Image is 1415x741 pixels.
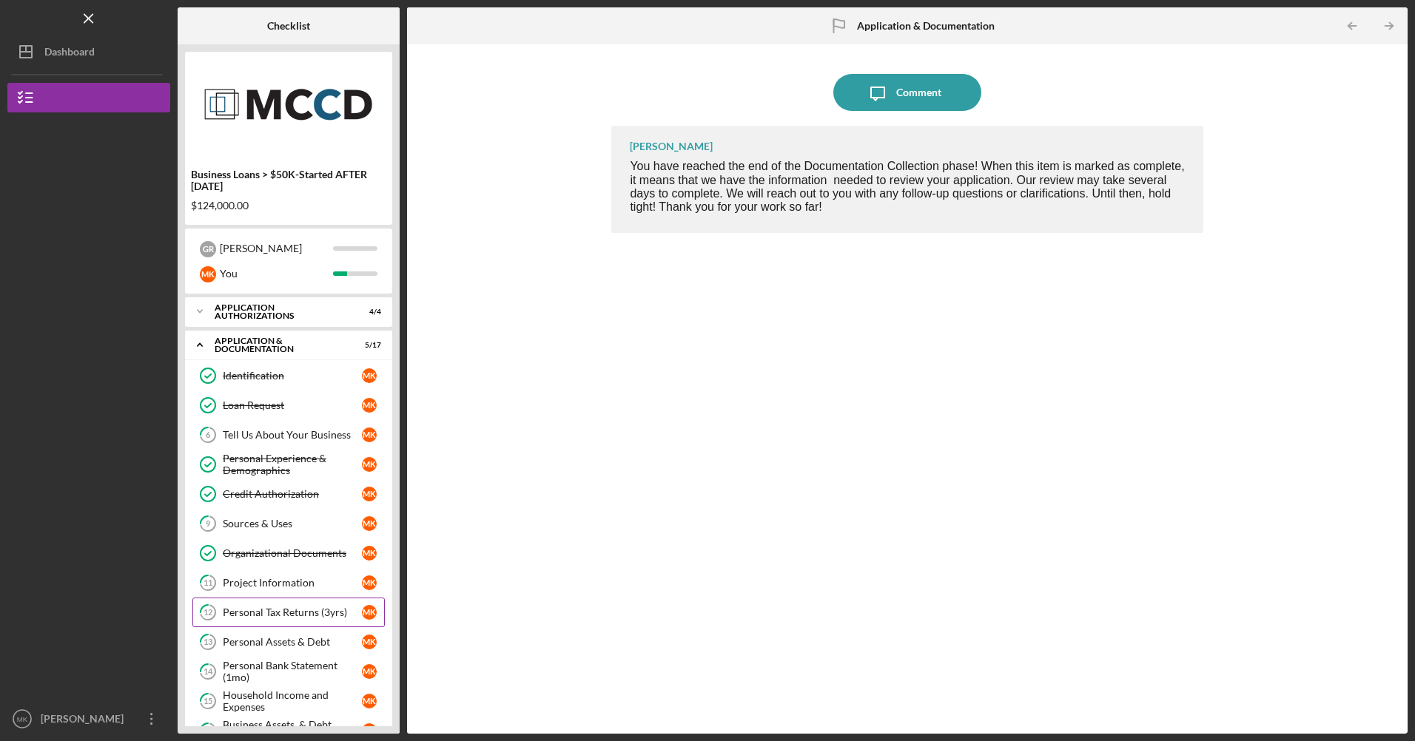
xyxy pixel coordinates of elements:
a: Loan RequestMK [192,390,385,420]
div: M K [362,457,377,472]
div: M K [362,664,377,679]
div: Personal Bank Statement (1mo) [223,660,362,683]
tspan: 12 [204,608,212,617]
div: M K [362,605,377,620]
tspan: 9 [206,519,211,529]
div: Business Loans > $50K-Started AFTER [DATE] [191,169,386,192]
div: 4 / 4 [354,308,381,317]
tspan: 15 [204,697,212,706]
div: [PERSON_NAME] [37,704,133,737]
tspan: 13 [204,637,212,647]
b: Checklist [267,20,310,32]
a: 6Tell Us About Your BusinessMK [192,420,385,450]
a: 13Personal Assets & DebtMK [192,627,385,657]
button: Dashboard [7,37,170,67]
img: Product logo [185,59,392,148]
div: Loan Request [223,399,362,411]
button: MK[PERSON_NAME] [7,704,170,734]
a: 15Household Income and ExpensesMK [192,686,385,716]
div: [PERSON_NAME] [220,236,333,261]
div: G R [200,241,216,257]
div: 5 / 17 [354,341,381,350]
div: Personal Tax Returns (3yrs) [223,606,362,618]
div: Application Authorizations [215,303,344,320]
a: 12Personal Tax Returns (3yrs)MK [192,598,385,627]
text: MK [17,715,28,723]
tspan: 14 [204,667,213,677]
div: Sources & Uses [223,518,362,529]
div: M K [200,266,216,282]
div: M K [362,546,377,561]
div: M K [362,575,377,590]
span: You have reached the end of the Documentation Collection phase! When this item is marked as compl... [630,160,1184,213]
tspan: 6 [206,430,211,440]
div: Personal Assets & Debt [223,636,362,648]
div: M K [362,398,377,413]
div: M K [362,516,377,531]
a: 9Sources & UsesMK [192,509,385,538]
div: M K [362,487,377,501]
a: Organizational DocumentsMK [192,538,385,568]
div: M K [362,635,377,649]
div: Household Income and Expenses [223,689,362,713]
div: M K [362,723,377,738]
a: 14Personal Bank Statement (1mo)MK [192,657,385,686]
div: Credit Authorization [223,488,362,500]
a: Personal Experience & DemographicsMK [192,450,385,479]
div: [PERSON_NAME] [630,141,713,152]
div: Identification [223,370,362,382]
div: Application & Documentation [215,336,344,353]
div: Organizational Documents [223,547,362,559]
a: Credit AuthorizationMK [192,479,385,509]
div: Project Information [223,577,362,589]
b: Application & Documentation [857,20,995,32]
div: M K [362,694,377,708]
div: M K [362,427,377,442]
div: Dashboard [44,37,95,70]
a: 11Project InformationMK [192,568,385,598]
div: You [220,261,333,286]
button: Comment [833,74,981,111]
tspan: 16 [204,726,213,736]
div: M K [362,368,377,383]
div: Tell Us About Your Business [223,429,362,441]
tspan: 11 [204,578,212,588]
div: Comment [896,74,941,111]
div: Personal Experience & Demographics [223,453,362,476]
a: IdentificationMK [192,361,385,390]
div: $124,000.00 [191,200,386,212]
